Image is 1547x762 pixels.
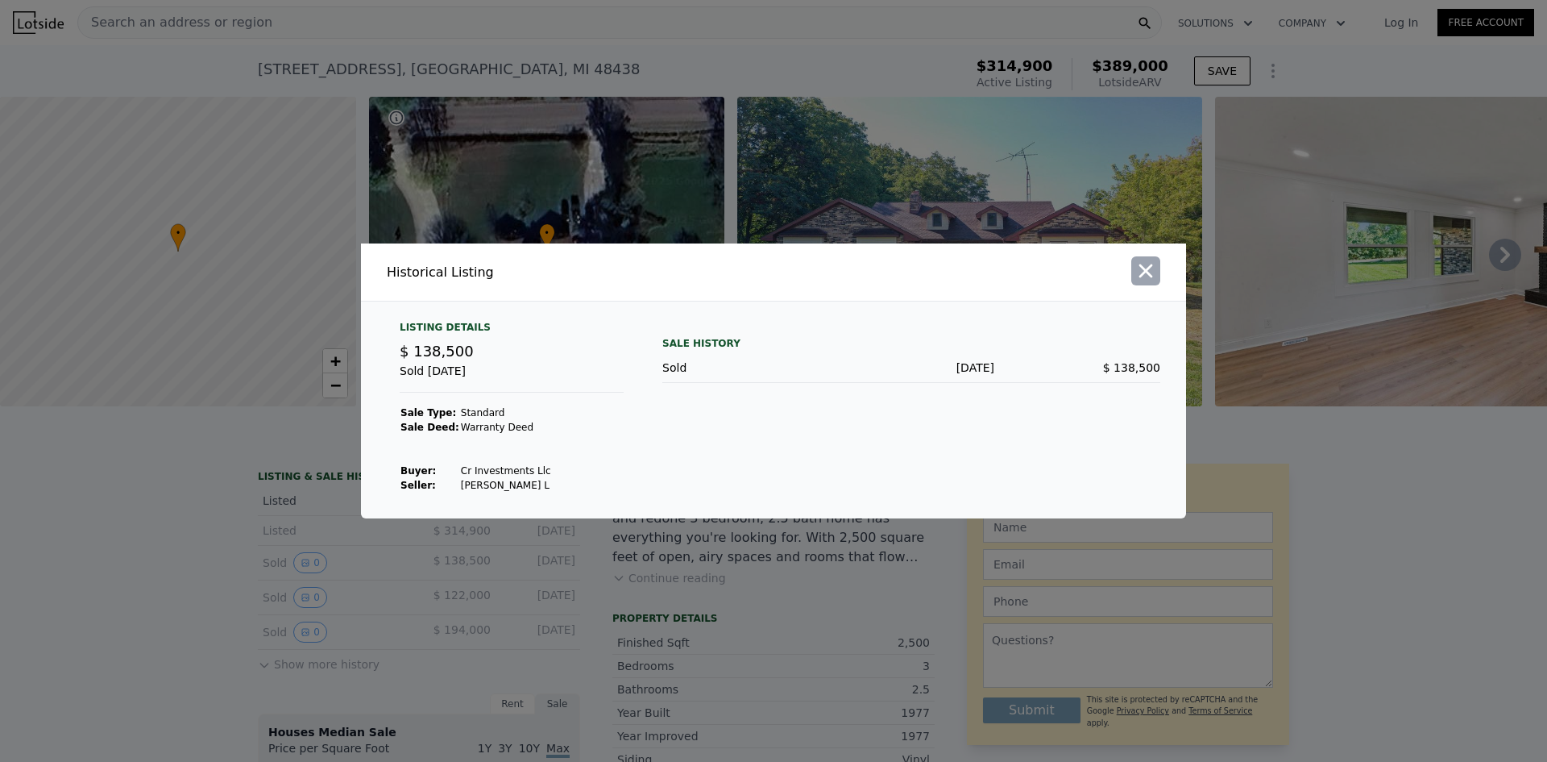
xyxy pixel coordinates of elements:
[400,407,456,418] strong: Sale Type:
[460,420,552,435] td: Warranty Deed
[1103,361,1160,374] span: $ 138,500
[400,465,436,477] strong: Buyer :
[400,321,624,340] div: Listing Details
[400,480,436,491] strong: Seller :
[460,464,552,478] td: Cr Investments Llc
[662,360,828,376] div: Sold
[400,422,459,433] strong: Sale Deed:
[828,360,994,376] div: [DATE]
[400,343,474,360] span: $ 138,500
[400,363,624,393] div: Sold [DATE]
[460,478,552,493] td: [PERSON_NAME] L
[387,263,767,282] div: Historical Listing
[460,406,552,420] td: Standard
[662,334,1160,353] div: Sale History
